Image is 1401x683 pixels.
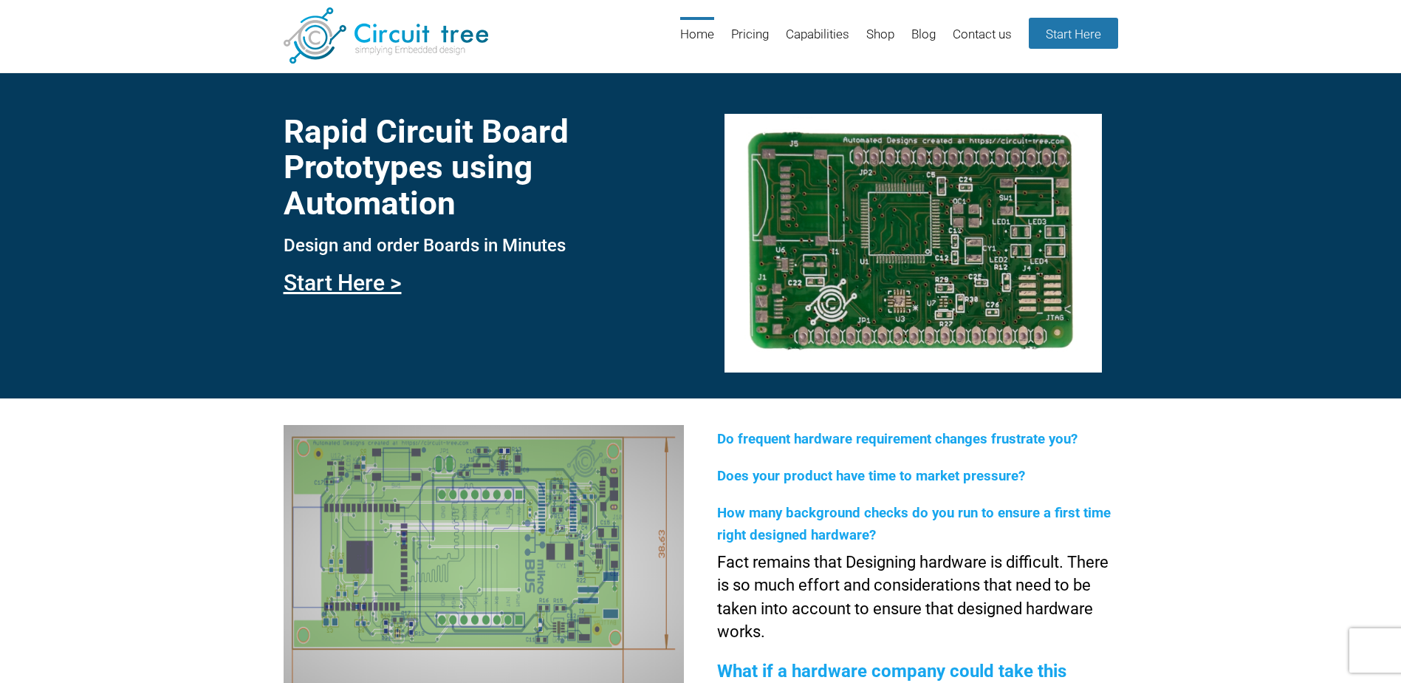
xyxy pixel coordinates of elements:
img: Circuit Tree [284,7,488,64]
a: Start Here [1029,18,1118,49]
a: Contact us [953,17,1012,65]
a: Home [680,17,714,65]
span: Does your product have time to market pressure? [717,468,1025,484]
h3: Design and order Boards in Minutes [284,236,684,255]
a: Pricing [731,17,769,65]
p: Fact remains that Designing hardware is difficult. There is so much effort and considerations tha... [717,551,1117,644]
a: Capabilities [786,17,849,65]
a: Start Here > [284,270,402,296]
a: Shop [866,17,894,65]
h1: Rapid Circuit Board Prototypes using Automation [284,114,684,221]
span: Do frequent hardware requirement changes frustrate you? [717,431,1078,447]
span: How many background checks do you run to ensure a first time right designed hardware? [717,505,1111,543]
a: Blog [911,17,936,65]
